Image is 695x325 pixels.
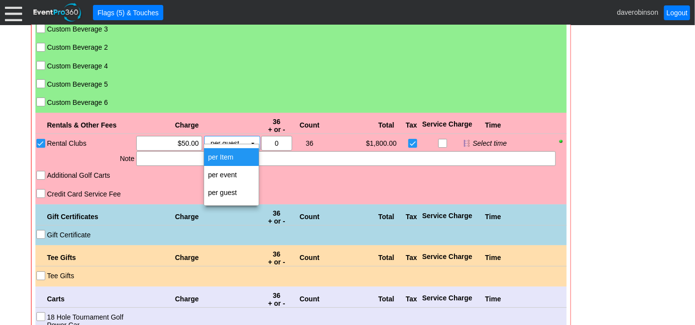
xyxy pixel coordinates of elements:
div: Gift Certificates [46,209,136,225]
input: Service Charge [439,139,449,149]
div: Count [293,250,326,266]
div: Time [473,118,556,133]
span: + or - [268,299,285,307]
div: Tax [402,250,422,266]
a: Logout [664,5,690,20]
div: Menu: Click or 'Crtl+M' to toggle menu open/close [5,4,22,21]
div: Charge [135,250,203,266]
div: Total [326,250,402,266]
label: Custom Beverage 6 [47,98,108,106]
div: Time [473,292,556,307]
label: Additional Golf Carts [47,171,110,179]
label: Rental Clubs [47,139,87,147]
div: Total [326,118,402,133]
span: per guest [211,138,239,148]
div: Service Charge [421,118,473,133]
div: Count [293,118,326,133]
div: Time [473,209,556,225]
span: + or - [268,258,285,266]
label: Tee Gifts [47,272,74,280]
div: Don't show this item on timeline; click to toggle [462,136,471,151]
div: Tax [402,292,422,307]
img: EventPro360 [32,1,83,24]
label: Gift Certificate [47,231,91,239]
div: Note [46,151,136,166]
div: Total [326,292,402,307]
div: Rentals & Other Fees [46,118,136,133]
div: Select time [473,139,554,147]
div: Count [293,292,326,307]
span: + or - [268,217,285,225]
div: Count [293,209,326,225]
div: Service Charge [421,209,473,225]
label: Custom Beverage 2 [47,43,108,51]
span: daverobinson [617,8,658,16]
span: + or - [268,126,285,133]
span: Flags (5) & Touches [95,8,160,18]
span: 36 [273,209,281,217]
span: 36 [273,292,281,299]
div: dijit_form_Select_6_menu [204,144,259,206]
td: per event [204,166,259,184]
label: Custom Beverage 5 [47,80,108,88]
label: Custom Beverage 3 [47,25,108,33]
div: Tax [402,118,422,133]
span: 36 [273,250,281,258]
div: Service Charge [421,292,473,307]
label: Custom Beverage 4 [47,62,108,70]
div: Charge [135,118,203,133]
div: Time [473,250,556,266]
div: 36 [294,136,325,151]
span: 36 [273,118,281,126]
input: Add Sales Tax of 5.0% [409,139,419,149]
div: Charge [135,209,203,225]
div: Carts [46,292,136,307]
div: Total [326,209,402,225]
div: $1,800.00 [326,136,397,151]
div: Show row when printing; click to hide row when printing. [558,138,566,145]
div: Tee Gifts [46,250,136,266]
div: Edit start & end times [471,136,555,151]
span: Flags (5) & Touches [95,7,160,18]
div: Tax [402,209,422,225]
div: Charge [135,292,203,307]
label: Credit Card Service Fee [47,190,121,198]
div: Service Charge [421,250,473,266]
td: per guest [204,184,259,201]
td: per Item [204,148,259,166]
